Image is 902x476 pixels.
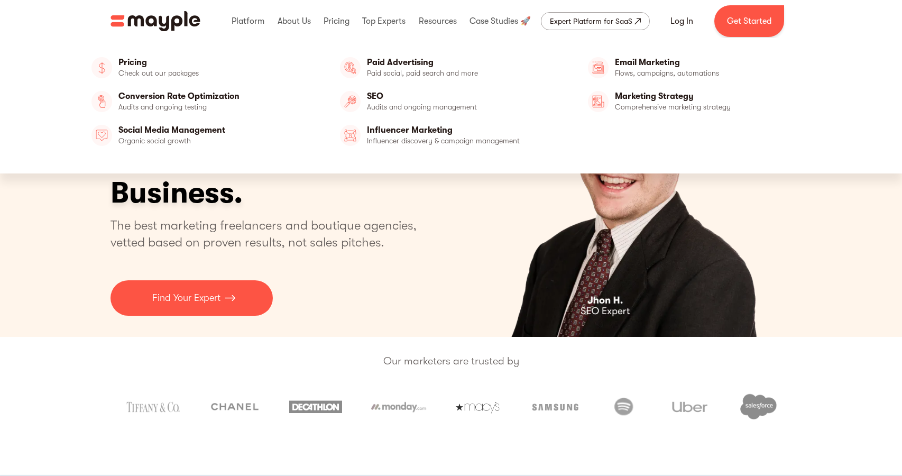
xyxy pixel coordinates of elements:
[111,280,273,316] a: Find Your Expert
[416,4,459,38] div: Resources
[541,12,650,30] a: Expert Platform for SaaS
[658,8,706,34] a: Log In
[461,42,791,337] div: carousel
[461,42,791,337] div: 4 of 4
[152,291,220,305] p: Find Your Expert
[111,11,200,31] a: home
[275,4,314,38] div: About Us
[229,4,267,38] div: Platform
[714,5,784,37] a: Get Started
[321,4,352,38] div: Pricing
[712,353,902,476] iframe: Chat Widget
[360,4,408,38] div: Top Experts
[111,217,429,251] p: The best marketing freelancers and boutique agencies, vetted based on proven results, not sales p...
[550,15,632,28] div: Expert Platform for SaaS
[111,11,200,31] img: Mayple logo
